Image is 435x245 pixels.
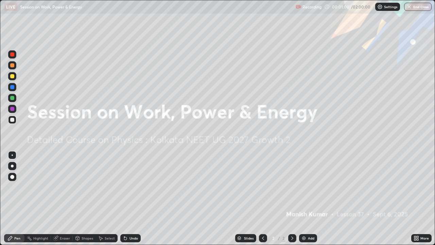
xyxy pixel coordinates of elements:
div: Slides [244,236,254,240]
p: LIVE [6,4,15,10]
div: 2 [270,236,277,240]
div: Shapes [82,236,93,240]
div: / [278,236,280,240]
div: Add [308,236,314,240]
img: class-settings-icons [377,4,383,10]
img: end-class-cross [406,4,412,10]
div: Undo [129,236,138,240]
div: Pen [14,236,20,240]
img: recording.375f2c34.svg [296,4,301,10]
button: End Class [404,3,432,11]
div: More [420,236,429,240]
div: Select [105,236,115,240]
div: Highlight [33,236,48,240]
div: 2 [281,235,285,241]
p: Recording [302,4,321,10]
p: Session on Work, Power & Energy [20,4,82,10]
div: Eraser [60,236,70,240]
p: Settings [384,5,397,9]
img: add-slide-button [301,235,307,241]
